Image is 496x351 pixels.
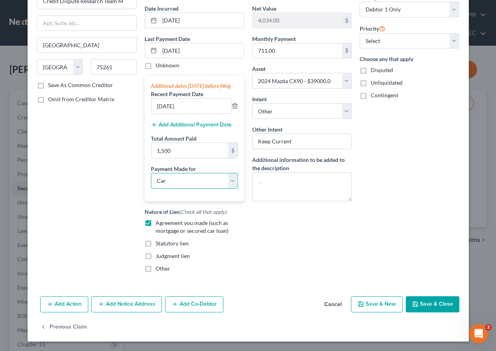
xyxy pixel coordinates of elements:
button: Add Co-Debtor [165,296,223,313]
label: Date Incurred [145,4,178,13]
div: $ [342,43,351,58]
label: Choose any that apply [360,55,459,63]
input: Enter city... [37,37,136,52]
label: Other Intent [252,125,282,134]
span: (Check all that apply) [180,208,227,215]
input: 0.00 [253,43,342,58]
span: Disputed [371,67,393,73]
input: Specify... [252,134,352,149]
button: Add Notice Address [91,296,162,313]
label: Priority [360,24,385,33]
input: 0.00 [151,143,228,158]
button: Save & Close [406,296,459,313]
span: Contingent [371,92,398,98]
label: Net Value [252,4,276,13]
label: Intent [252,95,267,103]
label: Total Amount Paid [151,134,197,143]
div: $ [342,13,351,28]
span: Other [156,265,170,272]
label: Additional information to be added to the description [252,156,352,172]
iframe: Intercom live chat [469,324,488,343]
div: Additional dates [DATE] before filing [151,82,238,90]
input: Apt, Suite, etc... [37,16,136,31]
input: MM/DD/YYYY [160,43,244,58]
label: Last Payment Date [145,35,190,43]
label: Nature of Lien [145,208,227,216]
input: -- [151,98,231,113]
button: Previous Claim [40,319,87,335]
input: MM/DD/YYYY [160,13,244,28]
span: Statutory lien [156,240,189,247]
label: Recent Payment Date [151,90,203,98]
span: Asset [252,65,266,72]
label: Unknown [156,61,179,69]
button: Save & New [351,296,403,313]
span: Judgment lien [156,253,190,259]
label: Save As Common Creditor [48,81,113,89]
button: Cancel [318,297,348,313]
label: Monthly Payment [252,35,296,43]
span: Omit from Creditor Matrix [48,96,114,102]
button: Add Action [40,296,88,313]
label: Payment Made for [151,165,196,173]
span: 2 [485,324,492,331]
button: Add Additional Payment Date [151,122,232,128]
span: Unliquidated [371,79,403,86]
div: $ [228,143,238,158]
span: Agreement you made (such as mortgage or secured car loan) [156,219,228,234]
input: 0.00 [253,13,342,28]
input: Enter zip... [91,59,137,75]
